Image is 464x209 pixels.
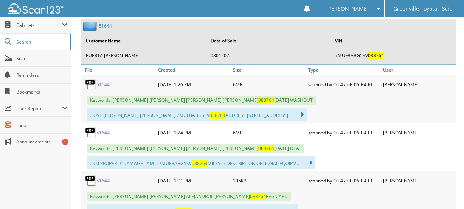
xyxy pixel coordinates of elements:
[381,77,456,92] div: [PERSON_NAME]
[306,125,381,140] div: scanned by C0-47-0E-06-B4-F1
[96,178,110,184] a: 51644
[331,33,455,48] th: VIN
[87,144,304,153] span: Keywords: [PERSON_NAME] [PERSON_NAME] [PERSON_NAME] [PERSON_NAME] [DATE] DEAL
[231,125,306,140] div: 6MB
[16,72,67,78] span: Reminders
[306,77,381,92] div: scanned by C0-47-0E-06-B4-F1
[87,96,316,104] span: Keywords: [PERSON_NAME] [PERSON_NAME] [PERSON_NAME] [PERSON_NAME] [DATE] WASHOUT
[306,65,381,75] a: Type
[426,173,464,209] iframe: Chat Widget
[16,39,66,45] span: Search
[331,49,455,62] td: 7MUFBABG5SV
[16,89,67,95] span: Bookmarks
[8,3,64,14] img: scan123-logo-white.svg
[156,77,231,92] div: [DATE] 1:26 PM
[85,127,96,138] img: PDF.png
[16,105,62,112] span: User Reports
[87,156,315,169] div: ...C0 PROPERTY DAMAGE - AMT. 7MUFBABG5SV MILES: 5 DESCRIPTION OPTIONAL EQUIPM...
[87,108,307,121] div: ...OSE [PERSON_NAME] [PERSON_NAME] 7MUFBABG5SV ADDRESS [STREET_ADDRESS]...
[16,22,62,28] span: Cabinets
[231,77,306,92] div: 6MB
[231,65,306,75] a: Size
[85,79,96,90] img: PDF.png
[99,23,112,29] a: 51644
[16,55,67,62] span: Scan
[209,112,225,119] span: 088764
[231,173,306,188] div: 105KB
[81,65,156,75] a: File
[393,6,456,11] span: Greenville Toyota - Scion
[82,33,206,48] th: Customer Name
[306,173,381,188] div: scanned by C0-47-0E-06-B4-F1
[381,65,456,75] a: User
[82,49,206,62] td: PUERTA [PERSON_NAME]
[326,6,369,11] span: [PERSON_NAME]
[96,129,110,136] a: 51644
[156,65,231,75] a: Created
[192,160,208,167] span: 088764
[381,125,456,140] div: [PERSON_NAME]
[156,173,231,188] div: [DATE] 1:01 PM
[156,125,231,140] div: [DATE] 1:24 PM
[16,122,67,128] span: Help
[62,139,68,145] div: 1
[87,192,291,201] span: Keywords: [PERSON_NAME] [PERSON_NAME] ALEJANDROL [PERSON_NAME] REG CARD
[258,97,274,103] span: 088764
[83,21,99,31] img: folder2.png
[207,33,331,48] th: Date of Sale
[250,193,266,200] span: 088764
[16,139,67,145] span: Announcements
[85,175,96,186] img: PDF.png
[96,81,110,88] a: 51644
[368,52,384,59] span: 088764
[381,173,456,188] div: [PERSON_NAME]
[207,49,331,62] td: 08012025
[258,145,274,151] span: 088764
